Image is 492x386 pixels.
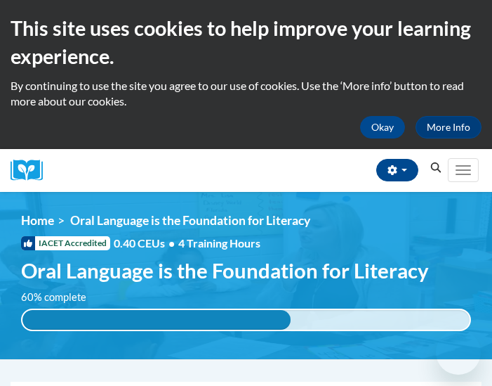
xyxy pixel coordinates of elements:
button: Account Settings [376,159,418,181]
span: IACET Accredited [21,236,110,250]
a: Home [21,213,54,228]
label: 60% complete [21,290,102,305]
h2: This site uses cookies to help improve your learning experience. [11,14,481,71]
button: Search [425,160,446,176]
button: Okay [360,116,405,139]
iframe: Button to launch messaging window [436,330,481,375]
span: • [168,236,175,250]
span: Oral Language is the Foundation for Literacy [70,213,310,228]
a: More Info [415,116,481,139]
span: 0.40 CEUs [114,236,178,251]
p: By continuing to use the site you agree to our use of cookies. Use the ‘More info’ button to read... [11,78,481,109]
img: Logo brand [11,160,53,181]
span: Oral Language is the Foundation for Literacy [21,258,429,283]
div: 60% complete [22,310,291,330]
a: Cox Campus [11,160,53,181]
div: Main menu [446,149,481,192]
span: 4 Training Hours [178,236,260,250]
